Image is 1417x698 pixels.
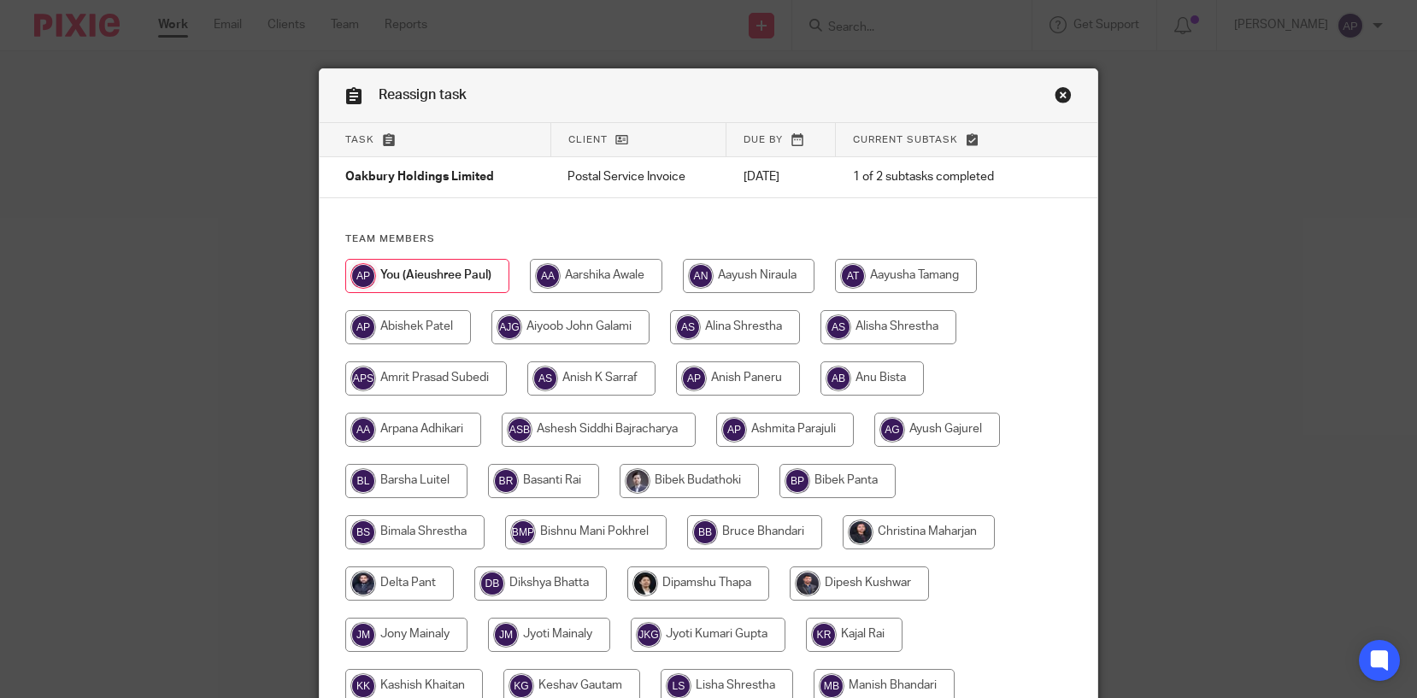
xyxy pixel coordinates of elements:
p: [DATE] [744,168,819,185]
span: Reassign task [379,88,467,102]
td: 1 of 2 subtasks completed [836,157,1038,198]
span: Oakbury Holdings Limited [345,172,494,184]
span: Current subtask [853,135,958,144]
a: Close this dialog window [1055,86,1072,109]
p: Postal Service Invoice [567,168,709,185]
span: Task [345,135,374,144]
h4: Team members [345,232,1072,246]
span: Client [568,135,608,144]
span: Due by [744,135,783,144]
